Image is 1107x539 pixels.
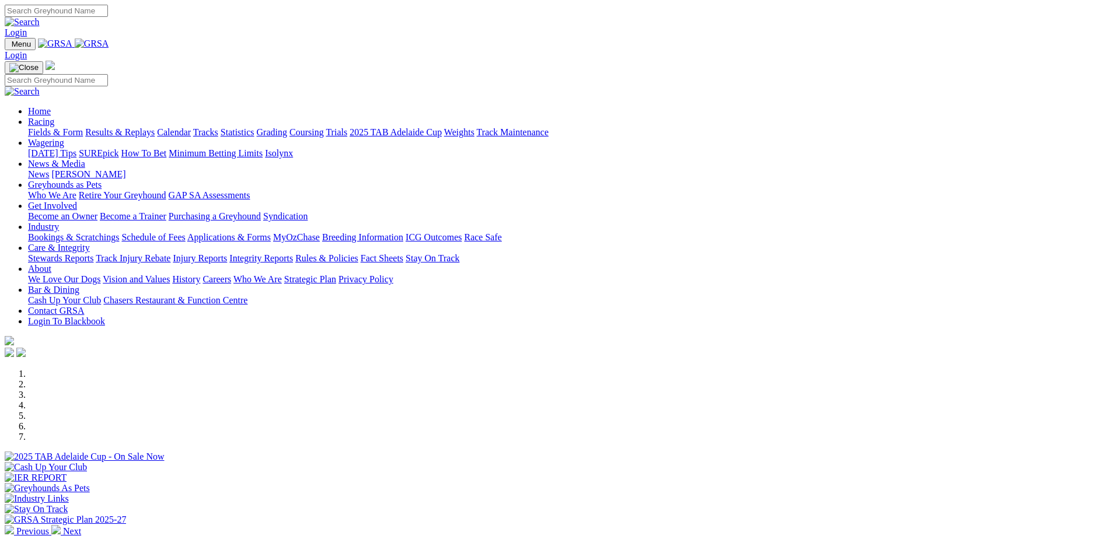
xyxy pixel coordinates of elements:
img: Industry Links [5,494,69,504]
a: Get Involved [28,201,77,211]
img: GRSA Strategic Plan 2025-27 [5,514,126,525]
img: logo-grsa-white.png [46,61,55,70]
img: GRSA [75,38,109,49]
img: Cash Up Your Club [5,462,87,473]
img: Greyhounds As Pets [5,483,90,494]
a: Trials [326,127,347,137]
a: Next [51,526,81,536]
a: Track Injury Rebate [96,253,170,263]
a: Become an Owner [28,211,97,221]
a: Become a Trainer [100,211,166,221]
a: Who We Are [28,190,76,200]
span: Previous [16,526,49,536]
a: Chasers Restaurant & Function Centre [103,295,247,305]
input: Search [5,74,108,86]
a: Industry [28,222,59,232]
input: Search [5,5,108,17]
a: About [28,264,51,274]
a: Bar & Dining [28,285,79,295]
a: Breeding Information [322,232,403,242]
img: twitter.svg [16,348,26,357]
a: MyOzChase [273,232,320,242]
img: logo-grsa-white.png [5,336,14,345]
img: chevron-left-pager-white.svg [5,525,14,534]
img: chevron-right-pager-white.svg [51,525,61,534]
a: Track Maintenance [477,127,549,137]
div: Wagering [28,148,1102,159]
div: Racing [28,127,1102,138]
a: Privacy Policy [338,274,393,284]
img: facebook.svg [5,348,14,357]
a: Statistics [221,127,254,137]
a: Applications & Forms [187,232,271,242]
a: Isolynx [265,148,293,158]
a: Fact Sheets [361,253,403,263]
a: Wagering [28,138,64,148]
img: 2025 TAB Adelaide Cup - On Sale Now [5,452,165,462]
a: Integrity Reports [229,253,293,263]
div: Greyhounds as Pets [28,190,1102,201]
a: SUREpick [79,148,118,158]
a: Stewards Reports [28,253,93,263]
a: GAP SA Assessments [169,190,250,200]
a: Cash Up Your Club [28,295,101,305]
div: About [28,274,1102,285]
a: Rules & Policies [295,253,358,263]
a: Grading [257,127,287,137]
span: Next [63,526,81,536]
a: Login To Blackbook [28,316,105,326]
div: News & Media [28,169,1102,180]
div: Bar & Dining [28,295,1102,306]
div: Industry [28,232,1102,243]
a: [DATE] Tips [28,148,76,158]
span: Menu [12,40,31,48]
a: Syndication [263,211,308,221]
a: Careers [202,274,231,284]
div: Care & Integrity [28,253,1102,264]
a: Fields & Form [28,127,83,137]
button: Toggle navigation [5,38,36,50]
img: Search [5,17,40,27]
a: Race Safe [464,232,501,242]
a: 2025 TAB Adelaide Cup [350,127,442,137]
a: Schedule of Fees [121,232,185,242]
a: Purchasing a Greyhound [169,211,261,221]
a: We Love Our Dogs [28,274,100,284]
a: Injury Reports [173,253,227,263]
a: News & Media [28,159,85,169]
a: History [172,274,200,284]
a: Login [5,27,27,37]
a: Coursing [289,127,324,137]
a: Weights [444,127,474,137]
img: Search [5,86,40,97]
img: Stay On Track [5,504,68,514]
a: How To Bet [121,148,167,158]
div: Get Involved [28,211,1102,222]
a: Racing [28,117,54,127]
a: Vision and Values [103,274,170,284]
a: Strategic Plan [284,274,336,284]
img: Close [9,63,39,72]
img: GRSA [38,38,72,49]
a: Home [28,106,51,116]
a: Bookings & Scratchings [28,232,119,242]
a: Stay On Track [406,253,459,263]
a: Login [5,50,27,60]
a: [PERSON_NAME] [51,169,125,179]
a: Contact GRSA [28,306,84,316]
a: Results & Replays [85,127,155,137]
a: Calendar [157,127,191,137]
a: Care & Integrity [28,243,90,253]
img: IER REPORT [5,473,67,483]
a: ICG Outcomes [406,232,462,242]
a: Minimum Betting Limits [169,148,263,158]
a: Tracks [193,127,218,137]
a: Previous [5,526,51,536]
a: News [28,169,49,179]
a: Who We Are [233,274,282,284]
a: Greyhounds as Pets [28,180,102,190]
button: Toggle navigation [5,61,43,74]
a: Retire Your Greyhound [79,190,166,200]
